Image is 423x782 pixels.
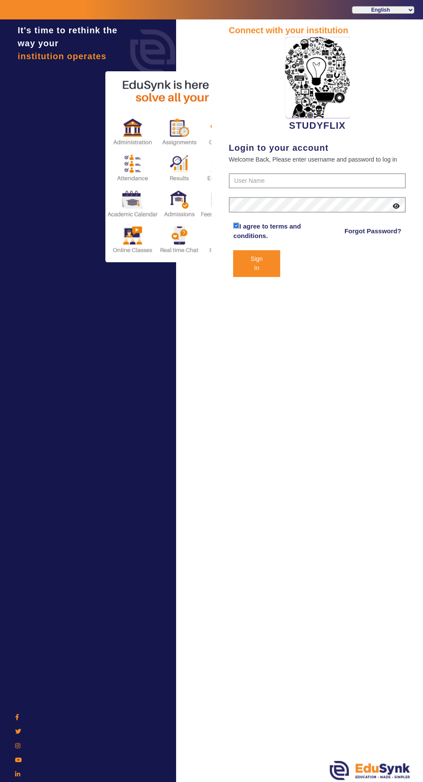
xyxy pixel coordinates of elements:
[120,19,185,84] img: login.png
[18,25,117,48] span: It's time to rethink the way your
[285,37,350,118] img: 2da83ddf-6089-4dce-a9e2-416746467bdd
[330,761,410,780] img: edusynk.png
[233,250,280,277] button: Sign In
[229,173,406,189] input: User Name
[105,71,287,262] img: login2.png
[229,141,406,154] div: Login to your account
[229,37,406,133] div: STUDYFLIX
[233,223,301,240] a: I agree to terms and conditions.
[344,226,401,236] a: Forgot Password?
[18,51,107,61] span: institution operates
[229,24,406,37] div: Connect with your institution
[229,154,406,165] div: Welcome Back, Please enter username and password to log in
